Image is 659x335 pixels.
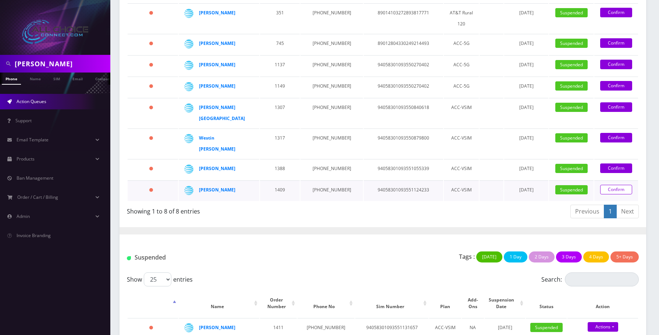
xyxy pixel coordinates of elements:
[17,194,58,200] span: Order / Cart / Billing
[17,137,49,143] span: Email Template
[600,81,632,91] a: Confirm
[364,180,444,201] td: 94058301093551124233
[555,60,588,69] span: Suspended
[504,34,548,54] td: [DATE]
[260,34,300,54] td: 745
[300,34,363,54] td: [PHONE_NUMBER]
[541,272,639,286] label: Search:
[588,322,618,332] a: Actions
[583,251,609,262] button: 4 Days
[300,159,363,180] td: [PHONE_NUMBER]
[529,251,555,262] button: 2 Days
[69,73,86,84] a: Email
[504,128,548,158] td: [DATE]
[555,133,588,142] span: Suspended
[199,165,235,172] a: [PERSON_NAME]
[355,289,428,317] th: Sim Number: activate to sort column ascending
[17,232,51,239] span: Invoice Branding
[459,252,475,261] p: Tags :
[444,159,479,180] td: ACC-VSIM
[300,180,363,201] td: [PHONE_NUMBER]
[260,289,296,317] th: Order Number: activate to sort column ascending
[199,104,245,121] a: [PERSON_NAME] [GEOGRAPHIC_DATA]
[600,185,632,194] a: Confirm
[17,156,35,162] span: Products
[616,205,639,218] a: Next
[300,98,363,128] td: [PHONE_NUMBER]
[17,213,30,219] span: Admin
[485,289,526,317] th: Suspension Date: activate to sort column ascending
[556,251,582,262] button: 3 Days
[199,40,235,46] a: [PERSON_NAME]
[364,55,444,76] td: 94058301093550270402
[429,289,461,317] th: Plan
[444,128,479,158] td: ACC-VSIM
[600,38,632,48] a: Confirm
[555,39,588,48] span: Suspended
[22,20,88,44] img: All Choice Connect
[364,98,444,128] td: 94058301093550840618
[610,251,639,262] button: 5+ Days
[444,3,479,33] td: AT&T Rural 120
[199,324,235,331] strong: [PERSON_NAME]
[555,8,588,17] span: Suspended
[260,180,300,201] td: 1409
[199,187,235,193] a: [PERSON_NAME]
[526,289,567,317] th: Status
[260,98,300,128] td: 1307
[504,77,548,97] td: [DATE]
[260,55,300,76] td: 1137
[26,73,44,84] a: Name
[444,55,479,76] td: ACC-5G
[260,128,300,158] td: 1317
[364,159,444,180] td: 94058301093551055339
[565,272,639,286] input: Search:
[555,81,588,91] span: Suspended
[2,73,21,85] a: Phone
[199,61,235,68] a: [PERSON_NAME]
[444,180,479,201] td: ACC-VSIM
[504,251,527,262] button: 1 Day
[504,159,548,180] td: [DATE]
[300,55,363,76] td: [PHONE_NUMBER]
[504,180,548,201] td: [DATE]
[462,289,484,317] th: Add-Ons
[15,117,32,124] span: Support
[555,185,588,194] span: Suspended
[364,77,444,97] td: 94058301093550270402
[300,3,363,33] td: [PHONE_NUMBER]
[15,57,108,71] input: Search in Company
[555,164,588,173] span: Suspended
[17,98,46,105] span: Action Queues
[570,205,604,218] a: Previous
[604,205,617,218] a: 1
[600,163,632,173] a: Confirm
[144,272,171,286] select: Showentries
[364,128,444,158] td: 94058301093550879800
[504,55,548,76] td: [DATE]
[555,103,588,112] span: Suspended
[127,254,290,261] h1: Suspended
[466,322,480,333] div: NA
[476,251,502,262] button: [DATE]
[600,8,632,17] a: Confirm
[298,289,355,317] th: Phone No: activate to sort column ascending
[199,83,235,89] a: [PERSON_NAME]
[127,272,193,286] label: Show entries
[444,77,479,97] td: ACC-5G
[17,175,53,181] span: Ban Management
[199,10,235,16] a: [PERSON_NAME]
[50,73,64,84] a: SIM
[364,3,444,33] td: 89014103272893817771
[300,77,363,97] td: [PHONE_NUMBER]
[600,102,632,112] a: Confirm
[92,73,116,84] a: Company
[600,60,632,69] a: Confirm
[300,128,363,158] td: [PHONE_NUMBER]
